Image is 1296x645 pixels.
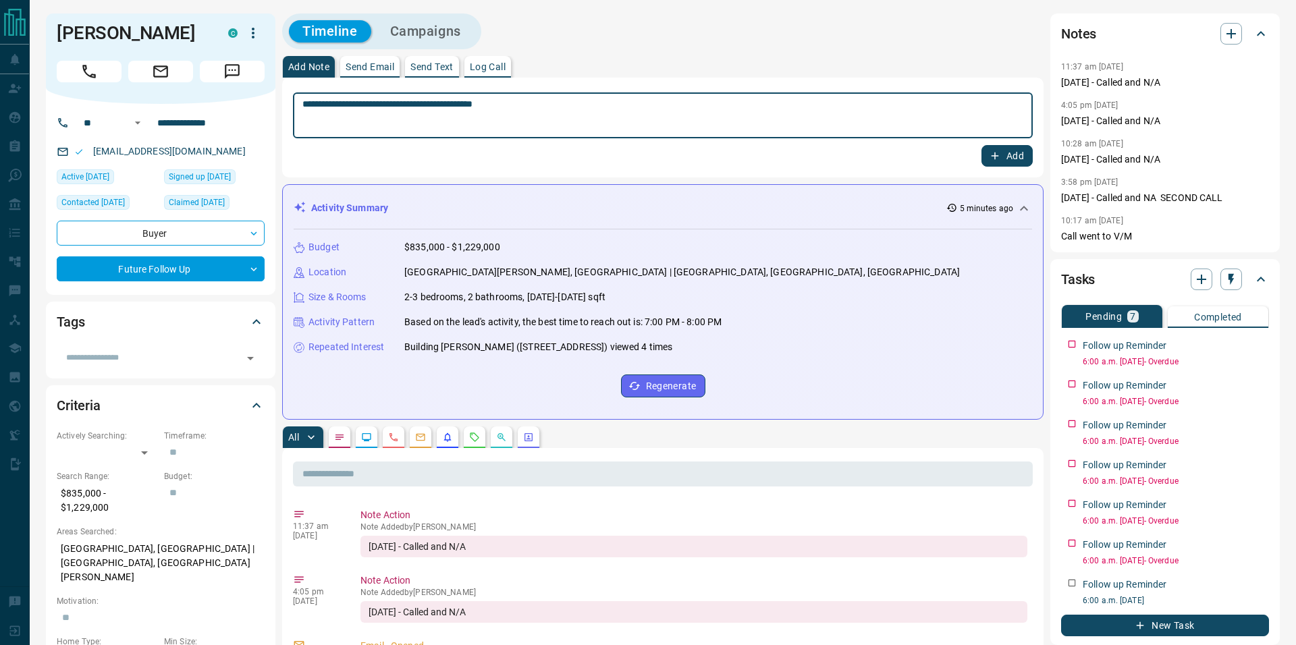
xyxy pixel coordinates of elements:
p: Log Call [470,62,506,72]
p: 11:37 am [293,522,340,531]
p: 7 [1130,312,1135,321]
p: Call went to V/M [1061,229,1269,244]
p: [DATE] - Called and N/A [1061,114,1269,128]
p: Note Action [360,508,1027,522]
p: 11:37 am [DATE] [1061,62,1123,72]
p: Send Email [346,62,394,72]
span: Contacted [DATE] [61,196,125,209]
p: 5 minutes ago [960,202,1013,215]
span: Claimed [DATE] [169,196,225,209]
p: Follow up Reminder [1083,339,1166,353]
p: Budget: [164,470,265,482]
p: [DATE] [293,596,340,606]
div: Sun Sep 14 2025 [164,169,265,188]
p: Timeframe: [164,430,265,442]
a: [EMAIL_ADDRESS][DOMAIN_NAME] [93,146,246,157]
div: [DATE] - Called and N/A [360,601,1027,623]
div: Mon Sep 15 2025 [57,195,157,214]
p: Based on the lead's activity, the best time to reach out is: 7:00 PM - 8:00 PM [404,315,722,329]
p: Follow up Reminder [1083,538,1166,552]
svg: Lead Browsing Activity [361,432,372,443]
svg: Opportunities [496,432,507,443]
svg: Email Valid [74,147,84,157]
p: Follow up Reminder [1083,458,1166,472]
svg: Notes [334,432,345,443]
p: Follow up Reminder [1083,498,1166,512]
p: Add Note [288,62,329,72]
span: Active [DATE] [61,170,109,184]
svg: Listing Alerts [442,432,453,443]
button: Add [981,145,1033,167]
p: 10:28 am [DATE] [1061,139,1123,148]
p: Note Action [360,573,1027,588]
button: Open [130,115,146,131]
div: Criteria [57,389,265,422]
p: 3:58 pm [DATE] [1061,177,1118,187]
h2: Tasks [1061,269,1095,290]
p: Budget [308,240,340,254]
p: 4:05 pm [DATE] [1061,101,1118,110]
p: Areas Searched: [57,526,265,538]
span: Email [128,61,193,82]
p: 6:00 a.m. [DATE] [1083,594,1269,607]
p: 4:05 pm [293,587,340,596]
p: Repeated Interest [308,340,384,354]
p: [DATE] [293,531,340,540]
p: [DATE] - Called and N/A [1061,76,1269,90]
p: Note Added by [PERSON_NAME] [360,588,1027,597]
p: 6:00 a.m. [DATE] - Overdue [1083,475,1269,487]
span: Signed up [DATE] [169,170,231,184]
p: [GEOGRAPHIC_DATA][PERSON_NAME], [GEOGRAPHIC_DATA] | [GEOGRAPHIC_DATA], [GEOGRAPHIC_DATA], [GEOGRA... [404,265,960,279]
p: Send Text [410,62,454,72]
p: Activity Pattern [308,315,375,329]
p: Follow up Reminder [1083,418,1166,432]
button: Campaigns [377,20,475,43]
p: 6:00 a.m. [DATE] - Overdue [1083,356,1269,368]
button: New Task [1061,615,1269,636]
h2: Tags [57,311,84,333]
svg: Calls [388,432,399,443]
div: Future Follow Up [57,256,265,281]
p: Size & Rooms [308,290,367,304]
p: Location [308,265,346,279]
div: Buyer [57,221,265,246]
div: condos.ca [228,28,238,38]
p: Actively Searching: [57,430,157,442]
span: Message [200,61,265,82]
p: [DATE] - Called and N/A [1061,152,1269,167]
p: All [288,432,299,442]
button: Timeline [289,20,371,43]
p: 6:00 a.m. [DATE] - Overdue [1083,435,1269,447]
h2: Notes [1061,23,1096,45]
svg: Emails [415,432,426,443]
p: Search Range: [57,470,157,482]
h2: Criteria [57,395,101,416]
div: Mon Oct 06 2025 [57,169,157,188]
p: Building [PERSON_NAME] ([STREET_ADDRESS]) viewed 4 times [404,340,672,354]
p: 2-3 bedrooms, 2 bathrooms, [DATE]-[DATE] sqft [404,290,605,304]
div: Tasks [1061,263,1269,296]
p: $835,000 - $1,229,000 [404,240,500,254]
svg: Requests [469,432,480,443]
div: Activity Summary5 minutes ago [294,196,1032,221]
p: Follow up Reminder [1083,378,1166,393]
p: Motivation: [57,595,265,607]
p: Completed [1194,312,1242,322]
p: 6:00 a.m. [DATE] - Overdue [1083,395,1269,408]
p: 6:00 a.m. [DATE] - Overdue [1083,555,1269,567]
div: Notes [1061,18,1269,50]
svg: Agent Actions [523,432,534,443]
p: Pending [1085,312,1122,321]
h1: [PERSON_NAME] [57,22,208,44]
div: [DATE] - Called and N/A [360,536,1027,557]
button: Regenerate [621,374,705,397]
div: Sun Sep 14 2025 [164,195,265,214]
span: Call [57,61,122,82]
button: Open [241,349,260,368]
p: Follow up Reminder [1083,578,1166,592]
p: Activity Summary [311,201,388,215]
p: [DATE] - Called and NA SECOND CALL [1061,191,1269,205]
p: $835,000 - $1,229,000 [57,482,157,519]
p: 6:00 a.m. [DATE] - Overdue [1083,515,1269,527]
p: 10:17 am [DATE] [1061,216,1123,225]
